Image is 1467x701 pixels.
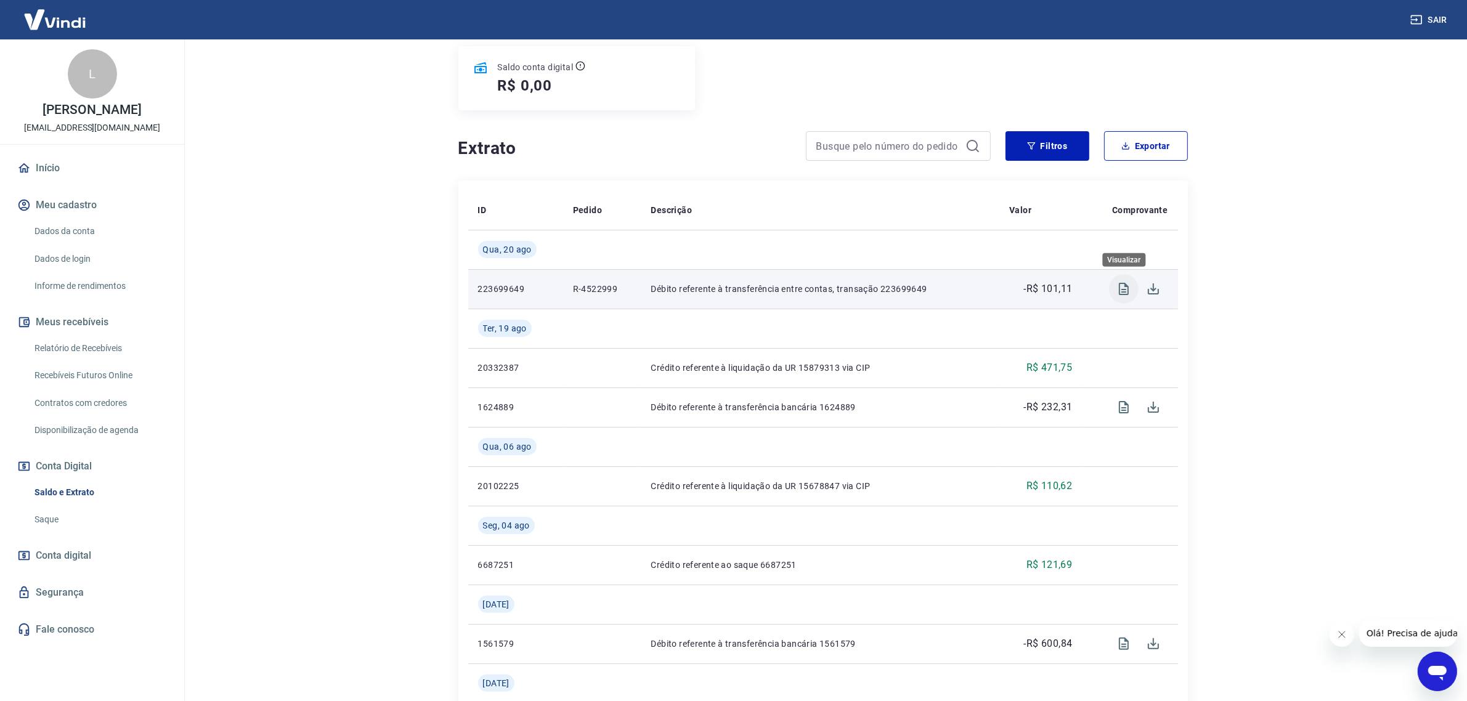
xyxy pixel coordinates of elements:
span: Ter, 19 ago [483,322,527,334]
a: Fale conosco [15,616,169,643]
p: Valor [1009,204,1031,216]
button: Exportar [1104,131,1188,161]
p: R-4522999 [573,283,632,295]
span: Qua, 20 ago [483,243,532,256]
a: Início [15,155,169,182]
span: [DATE] [483,598,510,610]
p: R$ 471,75 [1026,360,1073,375]
a: Saldo e Extrato [30,480,169,505]
span: Visualizar [1109,274,1139,304]
iframe: Fechar mensagem [1330,622,1354,647]
span: [DATE] [483,677,510,689]
span: Visualizar [1109,392,1139,422]
p: 6687251 [478,559,553,571]
span: Qua, 06 ago [483,440,532,453]
div: Visualizar [1103,253,1146,267]
p: -R$ 232,31 [1023,400,1072,415]
p: -R$ 101,11 [1023,282,1072,296]
span: Download [1139,392,1168,422]
a: Informe de rendimentos [30,274,169,299]
a: Conta digital [15,542,169,569]
a: Relatório de Recebíveis [30,336,169,361]
p: Débito referente à transferência entre contas, transação 223699649 [651,283,990,295]
p: 1624889 [478,401,553,413]
button: Conta Digital [15,453,169,480]
p: Débito referente à transferência bancária 1561579 [651,638,990,650]
p: Crédito referente à liquidação da UR 15879313 via CIP [651,362,990,374]
p: Crédito referente ao saque 6687251 [651,559,990,571]
p: [EMAIL_ADDRESS][DOMAIN_NAME] [24,121,160,134]
iframe: Mensagem da empresa [1359,620,1457,647]
span: Download [1139,629,1168,658]
p: Débito referente à transferência bancária 1624889 [651,401,990,413]
button: Meus recebíveis [15,309,169,336]
span: Visualizar [1109,629,1139,658]
span: Conta digital [36,547,91,564]
button: Sair [1408,9,1452,31]
span: Olá! Precisa de ajuda? [7,9,104,18]
p: -R$ 600,84 [1023,636,1072,651]
p: Saldo conta digital [498,61,574,73]
a: Dados de login [30,246,169,272]
p: R$ 121,69 [1026,557,1073,572]
a: Disponibilização de agenda [30,418,169,443]
a: Saque [30,507,169,532]
p: Descrição [651,204,692,216]
p: R$ 110,62 [1026,479,1073,493]
a: Dados da conta [30,219,169,244]
p: [PERSON_NAME] [43,103,141,116]
input: Busque pelo número do pedido [816,137,961,155]
p: Comprovante [1112,204,1168,216]
iframe: Botão para abrir a janela de mensagens [1418,652,1457,691]
a: Segurança [15,579,169,606]
button: Meu cadastro [15,192,169,219]
a: Recebíveis Futuros Online [30,363,169,388]
p: 20332387 [478,362,553,374]
p: 20102225 [478,480,553,492]
p: 1561579 [478,638,553,650]
h4: Extrato [458,136,791,161]
a: Contratos com credores [30,391,169,416]
p: Crédito referente à liquidação da UR 15678847 via CIP [651,480,990,492]
p: Pedido [573,204,602,216]
h5: R$ 0,00 [498,76,553,95]
img: Vindi [15,1,95,38]
span: Seg, 04 ago [483,519,530,532]
span: Download [1139,274,1168,304]
button: Filtros [1006,131,1089,161]
div: L [68,49,117,99]
p: ID [478,204,487,216]
p: 223699649 [478,283,553,295]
